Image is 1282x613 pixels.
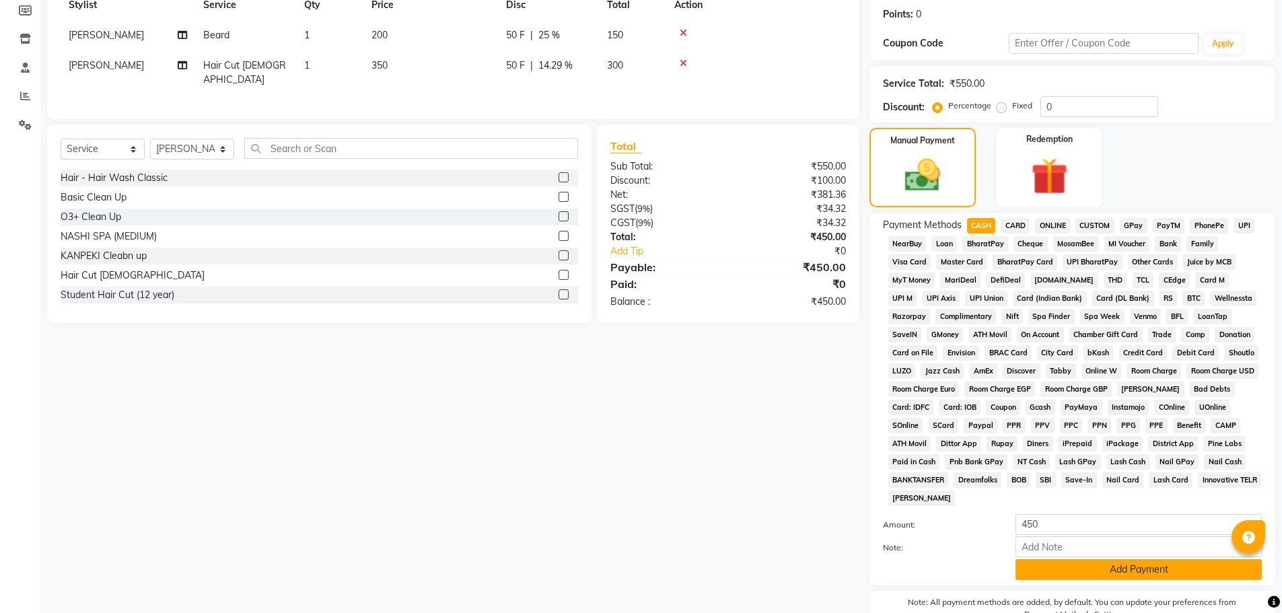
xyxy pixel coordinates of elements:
[203,29,229,41] span: Beard
[1159,273,1190,288] span: CEdge
[986,400,1020,415] span: Coupon
[61,249,147,263] div: KANPEKI Cleabn up
[1026,400,1055,415] span: Gcash
[600,295,728,309] div: Balance :
[1013,236,1048,252] span: Cheque
[1092,291,1154,306] span: Card (DL Bank)
[873,519,1006,531] label: Amount:
[750,244,856,258] div: ₹0
[1035,218,1070,233] span: ONLINE
[916,7,921,22] div: 0
[1106,454,1150,470] span: Lash Cash
[945,454,1007,470] span: Pnb Bank GPay
[506,59,525,73] span: 50 F
[1215,327,1254,342] span: Donation
[1075,218,1114,233] span: CUSTOM
[985,345,1032,361] span: BRAC Card
[1117,382,1184,397] span: [PERSON_NAME]
[1166,309,1188,324] span: BFL
[888,436,931,452] span: ATH Movil
[1154,400,1189,415] span: COnline
[1172,345,1219,361] span: Debit Card
[61,210,121,224] div: O3+ Clean Up
[728,295,856,309] div: ₹450.00
[954,472,1001,488] span: Dreamfolks
[1160,291,1178,306] span: RS
[1053,236,1099,252] span: MosamBee
[610,139,641,153] span: Total
[873,542,1006,554] label: Note:
[888,236,927,252] span: NearBuy
[538,28,560,42] span: 25 %
[728,276,856,292] div: ₹0
[939,400,981,415] span: Card: IOB
[728,159,856,174] div: ₹550.00
[61,268,205,283] div: Hair Cut [DEMOGRAPHIC_DATA]
[1116,418,1140,433] span: PPG
[883,36,1009,50] div: Coupon Code
[1198,472,1261,488] span: Innovative TELR
[1173,418,1206,433] span: Benefit
[1081,363,1122,379] span: Online W
[935,309,996,324] span: Complimentary
[1104,273,1127,288] span: THD
[883,218,962,232] span: Payment Methods
[1133,273,1154,288] span: TCL
[1013,454,1050,470] span: NT Cash
[1009,33,1199,54] input: Enter Offer / Coupon Code
[1182,291,1205,306] span: BTC
[1003,418,1026,433] span: PPR
[948,100,991,112] label: Percentage
[1088,418,1111,433] span: PPN
[964,418,997,433] span: Paypal
[1026,133,1073,145] label: Redemption
[69,29,144,41] span: [PERSON_NAME]
[888,273,935,288] span: MyT Money
[1210,291,1256,306] span: Wellnessta
[1224,345,1258,361] span: Shoutlo
[530,28,533,42] span: |
[922,291,960,306] span: UPI Axis
[1120,218,1147,233] span: GPay
[61,288,174,302] div: Student Hair Cut (12 year)
[69,59,144,71] span: [PERSON_NAME]
[1063,254,1123,270] span: UPI BharatPay
[1148,327,1176,342] span: Trade
[950,77,985,91] div: ₹550.00
[1190,382,1235,397] span: Bad Debts
[607,59,623,71] span: 300
[600,202,728,216] div: ( )
[888,254,931,270] span: Visa Card
[1128,254,1178,270] span: Other Cards
[1104,236,1150,252] span: MI Voucher
[1012,100,1032,112] label: Fixed
[1127,363,1181,379] span: Room Charge
[371,59,388,71] span: 350
[1181,327,1209,342] span: Comp
[883,7,913,22] div: Points:
[530,59,533,73] span: |
[600,188,728,202] div: Net:
[888,454,940,470] span: Paid in Cash
[986,273,1025,288] span: DefiDeal
[927,327,963,342] span: GMoney
[936,436,981,452] span: Dittor App
[890,135,955,147] label: Manual Payment
[506,28,525,42] span: 50 F
[888,418,923,433] span: SOnline
[1016,536,1262,557] input: Add Note
[1211,418,1240,433] span: CAMP
[965,291,1007,306] span: UPI Union
[728,216,856,230] div: ₹34.32
[1003,363,1040,379] span: Discover
[1020,153,1079,199] img: _gift.svg
[600,244,749,258] a: Add Tip
[888,472,949,488] span: BANKTANSFER
[61,171,168,185] div: Hair - Hair Wash Classic
[607,29,623,41] span: 150
[1204,454,1246,470] span: Nail Cash
[1234,218,1254,233] span: UPI
[888,345,938,361] span: Card on File
[728,259,856,275] div: ₹450.00
[1040,382,1112,397] span: Room Charge GBP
